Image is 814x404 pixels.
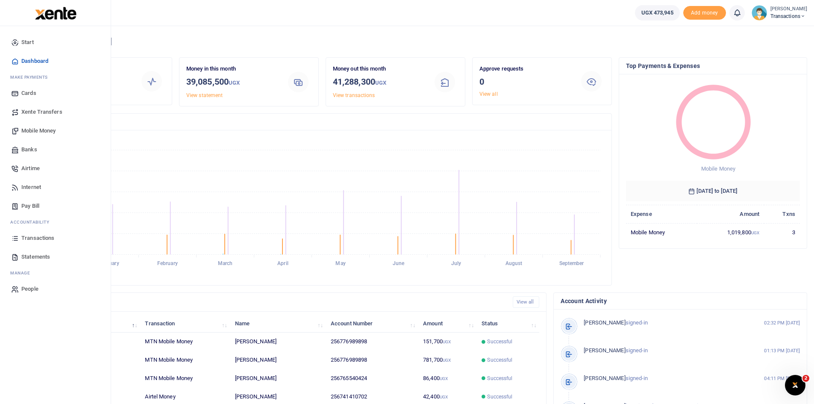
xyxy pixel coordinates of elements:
a: Xente Transfers [7,103,104,121]
a: Airtime [7,159,104,178]
a: Internet [7,178,104,197]
small: 01:13 PM [DATE] [764,347,800,354]
span: Successful [487,338,512,345]
td: 151,700 [418,333,477,351]
tspan: July [451,261,461,267]
td: 256765540424 [326,369,418,388]
th: Expense [626,205,697,223]
span: Start [21,38,34,47]
span: Mobile Money [21,127,56,135]
th: Name: activate to sort column ascending [230,314,326,333]
small: UGX [443,339,451,344]
span: [PERSON_NAME] [584,375,625,381]
a: Pay Bill [7,197,104,215]
small: UGX [751,230,759,235]
td: 256776989898 [326,333,418,351]
span: countability [17,219,49,225]
h4: Hello [PERSON_NAME] [32,37,807,46]
h4: Account Activity [561,296,800,306]
small: UGX [443,358,451,363]
li: Wallet ballance [632,5,683,21]
th: Transaction: activate to sort column ascending [140,314,230,333]
td: 1,019,800 [697,223,764,241]
a: profile-user [PERSON_NAME] Transactions [752,5,807,21]
a: Cards [7,84,104,103]
tspan: February [157,261,178,267]
td: Mobile Money [626,223,697,241]
span: 2 [802,375,809,382]
span: Cards [21,89,36,97]
a: Statements [7,248,104,266]
a: People [7,280,104,298]
a: Mobile Money [7,121,104,140]
h3: 39,085,500 [186,75,279,89]
p: signed-in [584,374,746,383]
td: 3 [764,223,800,241]
td: 256776989898 [326,351,418,369]
span: Successful [487,393,512,401]
span: Transactions [770,12,807,20]
img: profile-user [752,5,767,21]
h4: Recent Transactions [40,298,506,307]
li: Ac [7,215,104,229]
small: [PERSON_NAME] [770,6,807,13]
span: [PERSON_NAME] [584,319,625,326]
td: 86,400 [418,369,477,388]
td: [PERSON_NAME] [230,369,326,388]
span: Pay Bill [21,202,39,210]
span: Dashboard [21,57,48,65]
p: signed-in [584,346,746,355]
p: signed-in [584,318,746,327]
tspan: March [218,261,233,267]
tspan: January [100,261,119,267]
a: Banks [7,140,104,159]
small: UGX [229,80,240,86]
h3: 0 [479,75,572,88]
tspan: June [393,261,405,267]
span: People [21,285,38,293]
td: MTN Mobile Money [140,333,230,351]
a: View all [513,296,540,308]
span: Transactions [21,234,54,242]
span: Successful [487,375,512,382]
span: Add money [683,6,726,20]
tspan: May [335,261,345,267]
p: Approve requests [479,65,572,74]
span: Mobile Money [701,165,735,172]
th: Account Number: activate to sort column ascending [326,314,418,333]
span: Statements [21,253,50,261]
tspan: September [559,261,585,267]
span: Internet [21,183,41,192]
a: View statement [186,92,223,98]
a: Start [7,33,104,52]
small: 04:11 PM [DATE] [764,375,800,382]
a: View transactions [333,92,375,98]
span: [PERSON_NAME] [584,347,625,354]
span: UGX 473,945 [641,9,673,17]
span: anage [15,270,30,276]
td: [PERSON_NAME] [230,351,326,369]
li: Toup your wallet [683,6,726,20]
span: Successful [487,356,512,364]
small: UGX [375,80,386,86]
th: Txns [764,205,800,223]
li: M [7,71,104,84]
a: logo-small logo-large logo-large [34,9,76,16]
th: Amount: activate to sort column ascending [418,314,477,333]
h4: Top Payments & Expenses [626,61,800,71]
td: MTN Mobile Money [140,369,230,388]
h4: Transactions Overview [40,117,605,127]
tspan: August [505,261,523,267]
small: 02:32 PM [DATE] [764,319,800,327]
iframe: Intercom live chat [785,375,805,395]
span: Xente Transfers [21,108,62,116]
li: M [7,266,104,280]
tspan: April [277,261,288,267]
span: ake Payments [15,74,48,80]
td: 781,700 [418,351,477,369]
th: Amount [697,205,764,223]
td: MTN Mobile Money [140,351,230,369]
a: View all [479,91,498,97]
small: UGX [440,376,448,381]
a: UGX 473,945 [635,5,680,21]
